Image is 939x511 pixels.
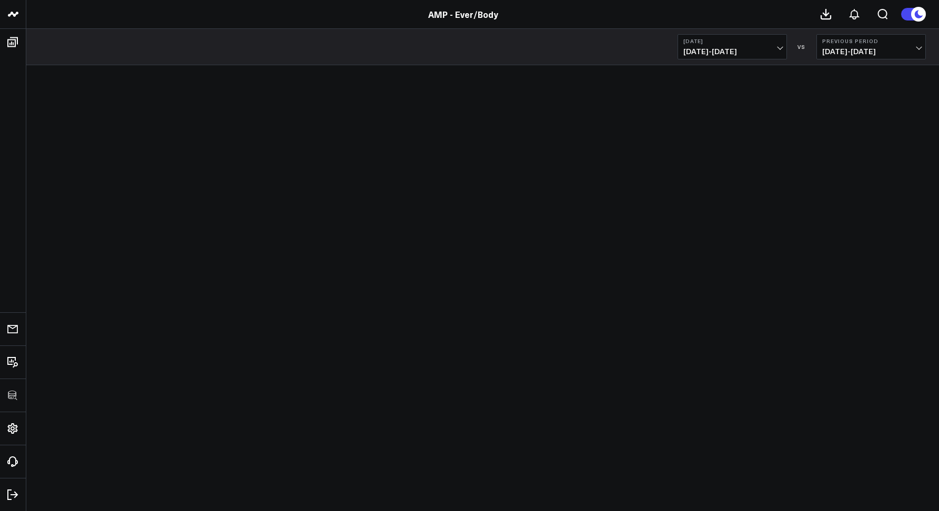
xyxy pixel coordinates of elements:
[683,47,781,56] span: [DATE] - [DATE]
[822,38,920,44] b: Previous Period
[822,47,920,56] span: [DATE] - [DATE]
[428,8,498,20] a: AMP - Ever/Body
[792,44,811,50] div: VS
[683,38,781,44] b: [DATE]
[816,34,926,59] button: Previous Period[DATE]-[DATE]
[678,34,787,59] button: [DATE][DATE]-[DATE]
